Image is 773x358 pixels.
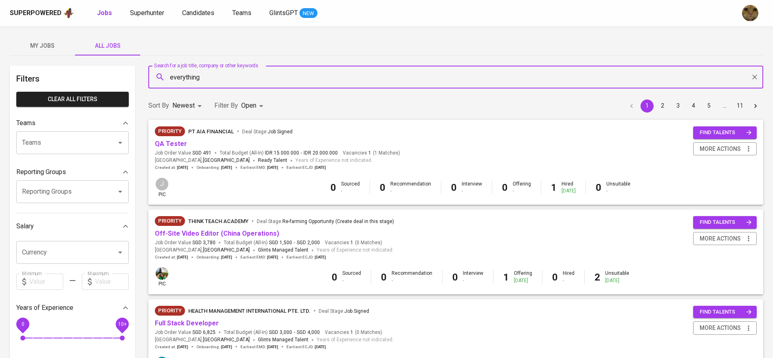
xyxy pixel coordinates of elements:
p: Teams [16,118,35,128]
p: Salary [16,221,34,231]
div: Years of Experience [16,300,129,316]
div: New Job received from Demand Team [155,216,185,226]
div: [DATE] [605,277,629,284]
span: PT AIA FINANCIAL [188,128,234,135]
div: Recommendation [392,270,432,284]
span: Total Budget (All-In) [224,329,320,336]
button: Clear All filters [16,92,129,107]
span: GlintsGPT [269,9,298,17]
b: 1 [551,182,557,193]
button: find talents [693,126,757,139]
span: - [301,150,302,157]
button: Go to next page [749,99,762,113]
span: [DATE] [177,254,188,260]
span: Onboarding : [196,165,232,170]
a: Off-Site Video Editor (China Operations) [155,230,279,237]
span: Vacancies ( 0 Matches ) [325,239,382,246]
span: Job Signed [344,308,369,314]
span: 0 [21,321,24,327]
span: [DATE] [177,165,188,170]
b: 0 [451,182,457,193]
button: Go to page 11 [733,99,747,113]
a: Full Stack Developer [155,319,219,327]
span: NEW [300,9,317,18]
a: Superhunter [130,8,166,18]
div: Hired [563,270,575,284]
span: Created at : [155,344,188,350]
span: IDR 20.000.000 [304,150,338,157]
span: [DATE] [315,344,326,350]
span: [DATE] [221,344,232,350]
span: Earliest ECJD : [286,344,326,350]
img: app logo [63,7,74,19]
span: Deal Stage : [257,219,394,224]
a: Superpoweredapp logo [10,7,74,19]
span: [GEOGRAPHIC_DATA] , [155,246,250,254]
b: 0 [381,272,387,283]
b: Jobs [97,9,112,17]
button: page 1 [641,99,654,113]
span: 1 [349,329,353,336]
span: Open [241,102,256,109]
div: - [606,188,630,194]
button: more actions [693,321,757,335]
div: Hired [562,181,576,194]
input: Value [95,274,129,290]
div: New Job received from Demand Team [155,126,185,136]
div: Recommendation [390,181,431,194]
span: Priority [155,127,185,135]
span: Vacancies ( 1 Matches ) [343,150,400,157]
span: Candidates [182,9,214,17]
span: Years of Experience not indicated. [317,336,394,344]
span: Earliest EMD : [240,165,278,170]
span: SGD 6,825 [192,329,216,336]
div: Interview [462,181,482,194]
span: My Jobs [15,41,70,51]
span: [GEOGRAPHIC_DATA] , [155,336,250,344]
span: IDR 15.000.000 [265,150,299,157]
div: Unsuitable [605,270,629,284]
button: Go to page 5 [703,99,716,113]
span: more actions [700,144,741,154]
span: [GEOGRAPHIC_DATA] , [155,157,250,165]
span: Earliest EMD : [240,344,278,350]
span: Earliest EMD : [240,254,278,260]
button: Open [115,137,126,148]
span: Think Teach Academy [188,218,249,224]
a: GlintsGPT NEW [269,8,317,18]
div: J [155,177,169,191]
span: find talents [700,218,752,227]
b: 0 [452,272,458,283]
div: Reporting Groups [16,164,129,180]
div: Newest [172,98,205,113]
a: Teams [232,8,253,18]
span: 1 [367,150,371,157]
span: Priority [155,217,185,225]
div: New Job received from Demand Team [155,306,185,316]
span: Glints Managed Talent [258,337,308,343]
a: Candidates [182,8,216,18]
div: - [563,277,575,284]
button: more actions [693,232,757,245]
span: Earliest ECJD : [286,165,326,170]
div: - [463,277,483,284]
div: - [513,188,531,194]
div: - [390,188,431,194]
span: Re-farming Opportunity (Create deal in this stage) [282,219,394,224]
div: Teams [16,115,129,131]
div: Superpowered [10,9,62,18]
b: 0 [380,182,385,193]
span: SGD 1,500 [269,239,292,246]
span: SGD 3,780 [192,239,216,246]
div: Interview [463,270,483,284]
b: 0 [502,182,508,193]
div: - [342,277,361,284]
div: Unsuitable [606,181,630,194]
b: 0 [332,272,337,283]
span: Clear All filters [23,94,122,104]
span: [DATE] [267,344,278,350]
span: Ready Talent [258,157,287,163]
span: Total Budget (All-In) [220,150,338,157]
span: find talents [700,307,752,317]
span: Onboarding : [196,344,232,350]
